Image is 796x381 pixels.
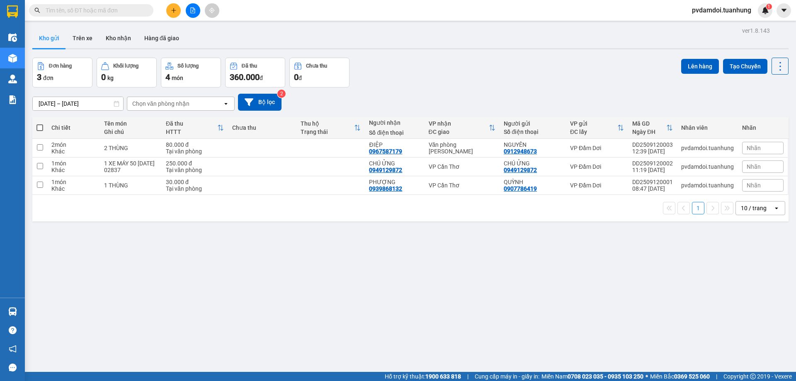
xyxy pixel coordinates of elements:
[32,58,92,87] button: Đơn hàng3đơn
[632,185,673,192] div: 08:47 [DATE]
[766,4,772,10] sup: 1
[632,148,673,155] div: 12:39 [DATE]
[504,185,537,192] div: 0907786419
[51,179,96,185] div: 1 món
[172,75,183,81] span: món
[632,167,673,173] div: 11:19 [DATE]
[51,160,96,167] div: 1 món
[51,124,96,131] div: Chi tiết
[504,179,562,185] div: QUỲNH
[750,374,756,379] span: copyright
[289,58,349,87] button: Chưa thu0đ
[742,26,770,35] div: ver 1.8.143
[369,167,402,173] div: 0949129872
[33,97,123,110] input: Select a date range.
[43,75,53,81] span: đơn
[369,119,420,126] div: Người nhận
[104,182,158,189] div: 1 THÙNG
[369,185,402,192] div: 0939868132
[681,163,734,170] div: pvdamdoi.tuanhung
[166,185,224,192] div: Tại văn phòng
[99,28,138,48] button: Kho nhận
[504,120,562,127] div: Người gửi
[51,167,96,173] div: Khác
[205,3,219,18] button: aim
[165,72,170,82] span: 4
[107,75,114,81] span: kg
[716,372,717,381] span: |
[294,72,298,82] span: 0
[570,182,624,189] div: VP Đầm Dơi
[767,4,770,10] span: 1
[34,7,40,13] span: search
[429,129,489,135] div: ĐC giao
[225,58,285,87] button: Đã thu360.000đ
[632,160,673,167] div: DD2509120002
[747,145,761,151] span: Nhãn
[277,90,286,98] sup: 2
[9,345,17,353] span: notification
[747,163,761,170] span: Nhãn
[306,63,327,69] div: Chưa thu
[429,182,496,189] div: VP Cần Thơ
[104,129,158,135] div: Ghi chú
[504,148,537,155] div: 0912948673
[132,99,189,108] div: Chọn văn phòng nhận
[166,3,181,18] button: plus
[385,372,461,381] span: Hỗ trợ kỹ thuật:
[429,163,496,170] div: VP Cần Thơ
[632,141,673,148] div: DD2509120003
[681,59,719,74] button: Lên hàng
[8,75,17,83] img: warehouse-icon
[296,117,365,139] th: Toggle SortBy
[301,129,354,135] div: Trạng thái
[232,124,292,131] div: Chưa thu
[475,372,539,381] span: Cung cấp máy in - giấy in:
[260,75,263,81] span: đ
[692,202,704,214] button: 1
[66,28,99,48] button: Trên xe
[566,117,628,139] th: Toggle SortBy
[230,72,260,82] span: 360.000
[161,58,221,87] button: Số lượng4món
[723,59,767,74] button: Tạo Chuyến
[104,120,158,127] div: Tên món
[570,163,624,170] div: VP Đầm Dơi
[467,372,468,381] span: |
[674,373,710,380] strong: 0369 525 060
[369,160,420,167] div: CHÚ ỬNG
[773,205,780,211] svg: open
[650,372,710,381] span: Miền Bắc
[429,141,496,155] div: Văn phòng [PERSON_NAME]
[369,148,402,155] div: 0967587179
[7,5,18,18] img: logo-vxr
[681,124,734,131] div: Nhân viên
[685,5,758,15] span: pvdamdoi.tuanhung
[632,179,673,185] div: DD2509120001
[429,120,489,127] div: VP nhận
[780,7,788,14] span: caret-down
[628,117,677,139] th: Toggle SortBy
[51,185,96,192] div: Khác
[369,179,420,185] div: PHƯỢNG
[742,124,784,131] div: Nhãn
[242,63,257,69] div: Đã thu
[369,129,420,136] div: Số điện thoại
[8,95,17,104] img: solution-icon
[104,145,158,151] div: 2 THÙNG
[166,148,224,155] div: Tại văn phòng
[166,167,224,173] div: Tại văn phòng
[223,100,229,107] svg: open
[504,141,562,148] div: NGUYÊN
[425,117,500,139] th: Toggle SortBy
[166,120,217,127] div: Đã thu
[301,120,354,127] div: Thu hộ
[162,117,228,139] th: Toggle SortBy
[138,28,186,48] button: Hàng đã giao
[186,3,200,18] button: file-add
[171,7,177,13] span: plus
[369,141,420,148] div: ĐIỆP
[646,375,648,378] span: ⚪️
[177,63,199,69] div: Số lượng
[747,182,761,189] span: Nhãn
